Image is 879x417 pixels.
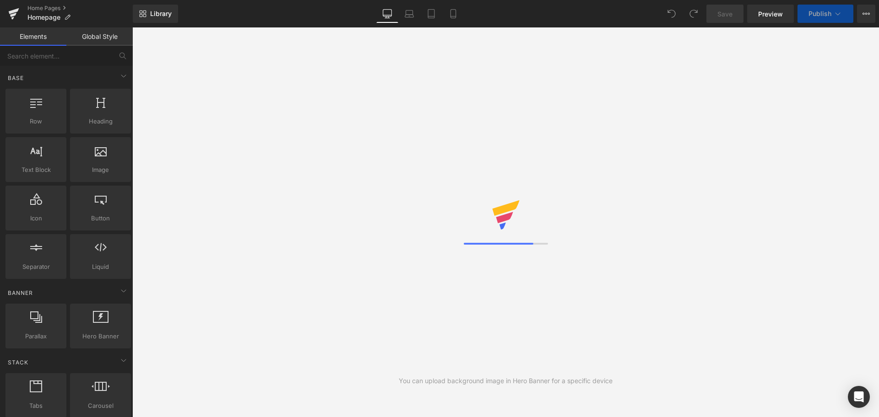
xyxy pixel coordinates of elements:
a: Home Pages [27,5,133,12]
span: Banner [7,289,34,297]
a: Global Style [66,27,133,46]
span: Liquid [73,262,128,272]
div: Open Intercom Messenger [848,386,870,408]
button: Publish [798,5,853,23]
a: Desktop [376,5,398,23]
span: Heading [73,117,128,126]
a: Laptop [398,5,420,23]
span: Text Block [8,165,64,175]
span: Stack [7,358,29,367]
span: Tabs [8,401,64,411]
span: Publish [808,10,831,17]
a: New Library [133,5,178,23]
span: Separator [8,262,64,272]
span: Homepage [27,14,60,21]
a: Tablet [420,5,442,23]
button: Redo [684,5,703,23]
span: Save [717,9,732,19]
span: Hero Banner [73,331,128,341]
span: Row [8,117,64,126]
a: Preview [747,5,794,23]
button: Undo [662,5,681,23]
span: Icon [8,214,64,223]
span: Carousel [73,401,128,411]
span: Preview [758,9,783,19]
div: You can upload background image in Hero Banner for a specific device [399,376,613,386]
span: Parallax [8,331,64,341]
span: Image [73,165,128,175]
span: Library [150,10,172,18]
span: Base [7,74,25,82]
button: More [857,5,875,23]
a: Mobile [442,5,464,23]
span: Button [73,214,128,223]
